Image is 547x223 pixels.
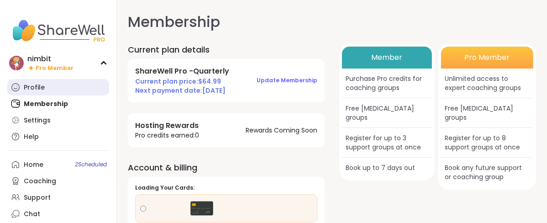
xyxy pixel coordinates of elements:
[190,197,213,220] img: Credit Card
[441,47,533,69] div: Pro Member
[128,44,325,55] h2: Current plan details
[135,131,199,140] span: Pro credits earned: 0
[128,162,325,173] h2: Account & billing
[128,11,536,33] h1: Membership
[7,79,109,96] a: Profile
[9,56,24,70] img: nimbit
[7,156,109,173] a: Home2Scheduled
[135,77,229,86] span: Current plan price: $ 64.99
[135,66,229,76] h4: ShareWell Pro - Quarterly
[24,193,51,202] div: Support
[7,128,109,145] a: Help
[75,161,107,168] span: 2 Scheduled
[441,158,533,187] div: Book any future support or coaching group
[246,126,317,135] span: Rewards Coming Soon
[342,158,432,178] div: Book up to 7 days out
[342,98,432,128] div: Free [MEDICAL_DATA] groups
[24,83,45,92] div: Profile
[342,69,432,98] div: Purchase Pro credits for coaching groups
[135,86,229,95] span: Next payment date: [DATE]
[27,54,74,64] div: nimbit
[24,210,40,219] div: Chat
[24,116,51,125] div: Settings
[7,189,109,206] a: Support
[135,121,199,131] h4: Hosting Rewards
[342,128,432,158] div: Register for up to 3 support groups at once
[257,71,317,90] button: Update Membership
[24,133,39,142] div: Help
[135,184,317,192] div: Loading Your Cards:
[7,15,109,47] img: ShareWell Nav Logo
[441,69,533,98] div: Unlimited access to expert coaching groups
[342,47,432,69] div: Member
[441,128,533,158] div: Register for up to 8 support groups at once
[441,98,533,128] div: Free [MEDICAL_DATA] groups
[24,177,56,186] div: Coaching
[7,173,109,189] a: Coaching
[7,206,109,222] a: Chat
[36,64,74,72] span: Pro Member
[257,76,317,84] span: Update Membership
[7,112,109,128] a: Settings
[24,160,43,170] div: Home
